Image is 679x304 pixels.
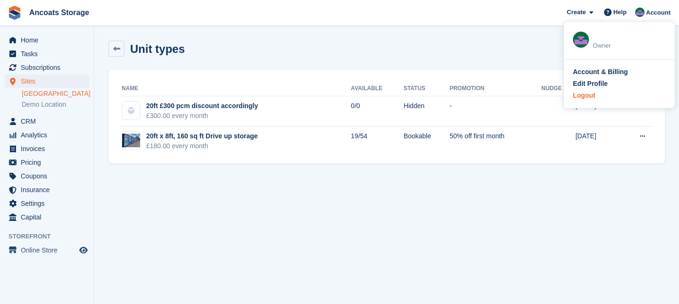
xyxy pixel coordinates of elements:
img: IMG_0541.jpeg [122,134,140,147]
td: 0/0 [351,96,404,127]
a: Account & Billing [573,67,666,77]
a: menu [5,211,89,224]
a: Preview store [78,245,89,256]
span: Help [613,8,627,17]
a: menu [5,47,89,60]
span: Home [21,34,77,47]
a: menu [5,156,89,169]
td: Hidden [404,96,450,127]
span: Capital [21,211,77,224]
a: menu [5,115,89,128]
div: Logout [573,91,595,101]
a: Logout [573,91,666,101]
th: Nudge [541,81,575,96]
span: CRM [21,115,77,128]
span: Storefront [8,232,94,241]
a: menu [5,61,89,74]
a: menu [5,197,89,210]
h2: Unit types [130,42,185,55]
span: Settings [21,197,77,210]
a: menu [5,34,89,47]
div: Owner [593,41,666,51]
a: menu [5,244,89,257]
div: Account & Billing [573,67,628,77]
td: - [449,96,541,127]
td: [DATE] [575,96,620,127]
td: 50% off first month [449,127,541,156]
div: 20ft £300 pcm discount accordingly [146,101,258,111]
div: Edit Profile [573,79,608,89]
span: Invoices [21,142,77,155]
td: 19/54 [351,127,404,156]
td: [DATE] [575,127,620,156]
div: 20ft x 8ft, 160 sq ft Drive up storage [146,131,258,141]
a: [GEOGRAPHIC_DATA] [22,89,89,98]
div: £300.00 every month [146,111,258,121]
a: menu [5,75,89,88]
a: Demo Location [22,100,89,109]
span: Account [646,8,671,17]
th: Status [404,81,450,96]
th: Available [351,81,404,96]
a: Ancoats Storage [25,5,93,20]
span: Insurance [21,183,77,196]
img: stora-icon-8386f47178a22dfd0bd8f6a31ec36ba5ce8667c1dd55bd0f319d3a0aa187defe.svg [8,6,22,20]
span: Online Store [21,244,77,257]
span: Pricing [21,156,77,169]
span: Subscriptions [21,61,77,74]
th: Name [120,81,351,96]
img: blank-unit-type-icon-ffbac7b88ba66c5e286b0e438baccc4b9c83835d4c34f86887a83fc20ec27e7b.svg [122,101,140,119]
a: Edit Profile [573,79,666,89]
a: menu [5,169,89,183]
div: £180.00 every month [146,141,258,151]
span: Sites [21,75,77,88]
a: menu [5,142,89,155]
a: menu [5,128,89,142]
th: Promotion [449,81,541,96]
span: Tasks [21,47,77,60]
td: Bookable [404,127,450,156]
span: Coupons [21,169,77,183]
span: Analytics [21,128,77,142]
span: Create [567,8,586,17]
a: menu [5,183,89,196]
